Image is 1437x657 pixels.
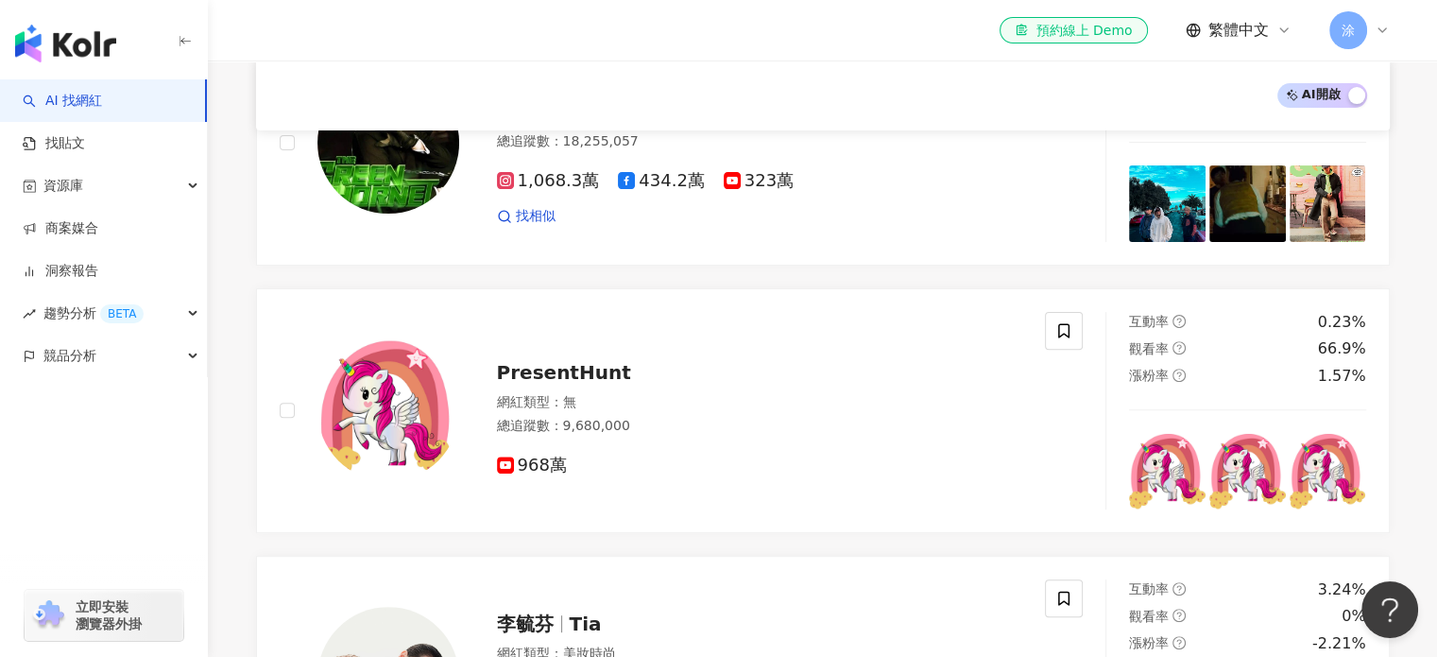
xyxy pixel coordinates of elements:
[1318,366,1366,387] div: 1.57%
[43,292,144,335] span: 趨勢分析
[1172,582,1186,596] span: question-circle
[1129,341,1169,356] span: 觀看率
[1290,165,1366,242] img: post-image
[15,25,116,62] img: logo
[497,456,567,475] span: 968萬
[1342,20,1355,41] span: 涂
[1129,433,1206,510] img: post-image
[497,417,1023,436] div: 總追蹤數 ： 9,680,000
[1172,315,1186,328] span: question-circle
[1015,21,1132,40] div: 預約線上 Demo
[23,134,85,153] a: 找貼文
[1000,17,1147,43] a: 預約線上 Demo
[30,600,67,631] img: chrome extension
[256,21,1390,266] a: KOL Avatar[PERSON_NAME] [PERSON_NAME]網紅類型：田徑、馬拉松·流行音樂·藝術與娛樂·日常話題·音樂·運動總追蹤數：18,255,0571,068.3萬434....
[1318,312,1366,333] div: 0.23%
[1318,338,1366,359] div: 66.9%
[1129,165,1206,242] img: post-image
[1312,633,1366,654] div: -2.21%
[497,393,1023,412] div: 網紅類型 ： 無
[23,307,36,320] span: rise
[1129,314,1169,329] span: 互動率
[76,598,142,632] span: 立即安裝 瀏覽器外掛
[724,171,794,191] span: 323萬
[317,339,459,481] img: KOL Avatar
[497,207,556,226] a: 找相似
[497,171,600,191] span: 1,068.3萬
[317,72,459,214] img: KOL Avatar
[23,262,98,281] a: 洞察報告
[1172,609,1186,622] span: question-circle
[23,219,98,238] a: 商案媒合
[1342,606,1365,627] div: 0%
[516,207,556,226] span: 找相似
[497,613,554,635] span: 李毓芬
[43,335,96,377] span: 競品分析
[1209,165,1286,242] img: post-image
[1172,341,1186,354] span: question-circle
[23,92,102,111] a: searchAI 找網紅
[1290,433,1366,510] img: post-image
[43,164,83,207] span: 資源庫
[25,590,183,641] a: chrome extension立即安裝 瀏覽器外掛
[1172,636,1186,649] span: question-circle
[1208,20,1269,41] span: 繁體中文
[570,613,602,635] span: Tia
[497,132,1023,151] div: 總追蹤數 ： 18,255,057
[100,304,144,323] div: BETA
[1318,579,1366,600] div: 3.24%
[1129,609,1169,624] span: 觀看率
[1129,581,1169,596] span: 互動率
[1129,368,1169,383] span: 漲粉率
[256,288,1390,533] a: KOL AvatarPresentHunt網紅類型：無總追蹤數：9,680,000968萬互動率question-circle0.23%觀看率question-circle66.9%漲粉率que...
[1172,369,1186,382] span: question-circle
[1361,581,1418,638] iframe: Help Scout Beacon - Open
[1209,433,1286,510] img: post-image
[497,361,631,384] span: PresentHunt
[1129,635,1169,650] span: 漲粉率
[618,171,705,191] span: 434.2萬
